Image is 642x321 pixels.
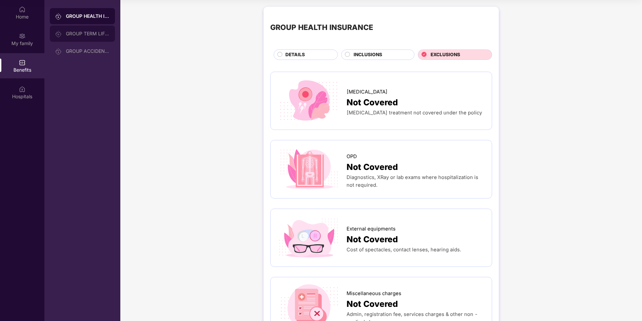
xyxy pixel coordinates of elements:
div: GROUP HEALTH INSURANCE [66,13,110,20]
span: External equipments [347,225,396,233]
img: svg+xml;base64,PHN2ZyBpZD0iQmVuZWZpdHMiIHhtbG5zPSJodHRwOi8vd3d3LnczLm9yZy8yMDAwL3N2ZyIgd2lkdGg9Ij... [19,59,26,66]
span: EXCLUSIONS [431,51,460,59]
span: Cost of spectacles, contact lenses, hearing aids. [347,247,461,253]
img: svg+xml;base64,PHN2ZyB3aWR0aD0iMjAiIGhlaWdodD0iMjAiIHZpZXdCb3g9IjAgMCAyMCAyMCIgZmlsbD0ibm9uZSIgeG... [55,13,62,20]
div: GROUP HEALTH INSURANCE [270,22,373,33]
span: OPD [347,153,357,160]
span: [MEDICAL_DATA] treatment not covered under the policy [347,110,482,116]
div: GROUP TERM LIFE INSURANCE [66,31,110,36]
img: svg+xml;base64,PHN2ZyB3aWR0aD0iMjAiIGhlaWdodD0iMjAiIHZpZXdCb3g9IjAgMCAyMCAyMCIgZmlsbD0ibm9uZSIgeG... [19,33,26,39]
span: Not Covered [347,160,398,174]
span: [MEDICAL_DATA] [347,88,388,96]
span: INCLUSIONS [354,51,382,59]
img: svg+xml;base64,PHN2ZyBpZD0iSG9tZSIgeG1sbnM9Imh0dHA6Ly93d3cudzMub3JnLzIwMDAvc3ZnIiB3aWR0aD0iMjAiIG... [19,6,26,13]
img: icon [277,147,341,191]
img: icon [277,216,341,260]
span: Not Covered [347,297,398,311]
span: Diagnostics, XRay or lab exams where hospitalization is not required. [347,174,478,188]
span: DETAILS [285,51,305,59]
img: svg+xml;base64,PHN2ZyBpZD0iSG9zcGl0YWxzIiB4bWxucz0iaHR0cDovL3d3dy53My5vcmcvMjAwMC9zdmciIHdpZHRoPS... [19,86,26,93]
span: Not Covered [347,233,398,246]
span: Miscellaneous charges [347,290,401,297]
img: svg+xml;base64,PHN2ZyB3aWR0aD0iMjAiIGhlaWdodD0iMjAiIHZpZXdCb3g9IjAgMCAyMCAyMCIgZmlsbD0ibm9uZSIgeG... [55,31,62,37]
span: Not Covered [347,96,398,109]
img: svg+xml;base64,PHN2ZyB3aWR0aD0iMjAiIGhlaWdodD0iMjAiIHZpZXdCb3g9IjAgMCAyMCAyMCIgZmlsbD0ibm9uZSIgeG... [55,48,62,55]
div: GROUP ACCIDENTAL INSURANCE [66,48,110,54]
img: icon [277,79,341,123]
